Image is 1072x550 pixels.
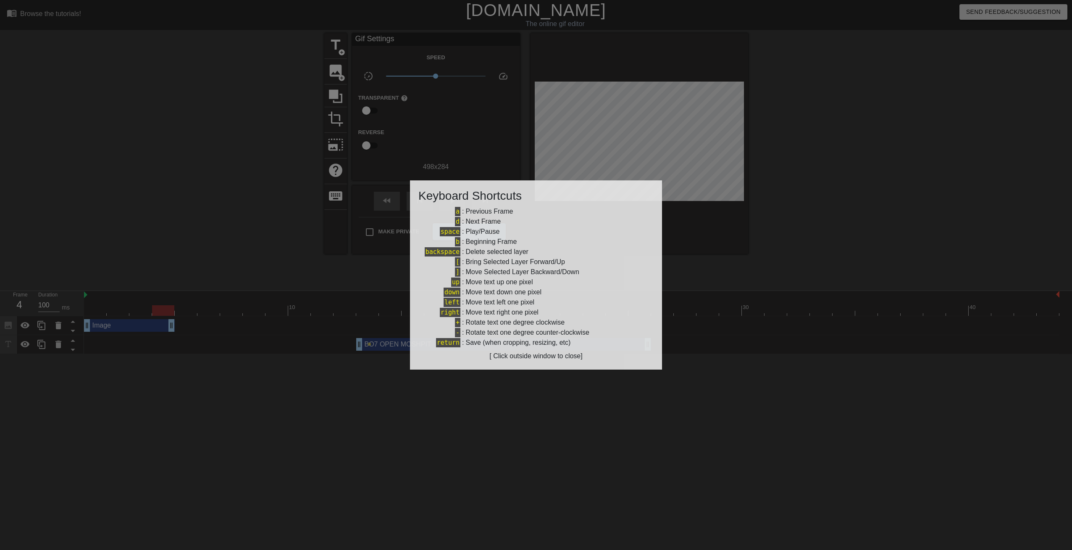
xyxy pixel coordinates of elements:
span: left [444,298,460,307]
span: [ [455,257,460,267]
span: space [440,227,460,236]
div: : [418,307,654,317]
div: Rotate text one degree clockwise [465,317,565,328]
div: : [418,338,654,348]
div: Rotate text one degree counter-clockwise [465,328,589,338]
div: Delete selected layer [465,247,528,257]
div: : [418,267,654,277]
span: + [455,318,460,327]
div: Move text right one pixel [465,307,538,317]
span: right [440,308,460,317]
div: Save (when cropping, resizing, etc) [465,338,570,348]
div: : [418,247,654,257]
span: backspace [425,247,460,256]
span: return [436,338,460,347]
div: : [418,317,654,328]
div: Move text up one pixel [465,277,533,287]
div: : [418,217,654,227]
span: down [444,288,460,297]
div: : [418,328,654,338]
div: : [418,287,654,297]
div: Play/Pause [465,227,499,237]
div: Bring Selected Layer Forward/Up [465,257,565,267]
span: up [451,278,460,287]
div: Previous Frame [465,206,513,217]
div: : [418,277,654,287]
div: Move text down one pixel [465,287,541,297]
div: : [418,227,654,237]
span: ] [455,267,460,277]
div: Move text left one pixel [465,297,534,307]
div: Move Selected Layer Backward/Down [465,267,579,277]
div: Next Frame [465,217,501,227]
div: : [418,257,654,267]
span: b [455,237,460,246]
div: [ Click outside window to close] [418,351,654,361]
h3: Keyboard Shortcuts [418,189,654,203]
span: - [455,328,460,337]
div: : [418,237,654,247]
div: : [418,206,654,217]
span: a [455,207,460,216]
div: Beginning Frame [465,237,517,247]
div: : [418,297,654,307]
span: d [455,217,460,226]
